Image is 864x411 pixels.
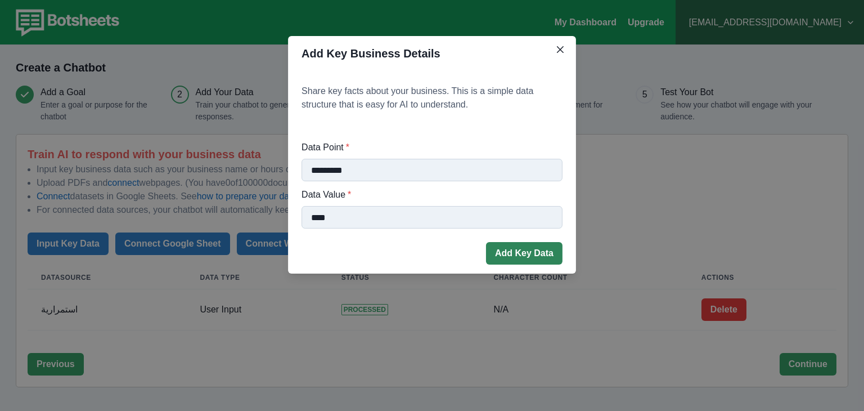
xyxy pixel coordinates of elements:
header: Add Key Business Details [288,36,576,71]
button: Add Key Data [486,242,562,265]
button: Close [551,41,569,59]
label: Data Value [301,188,556,202]
label: Data Point [301,141,556,154]
p: Share key facts about your business. This is a simple data structure that is easy for AI to under... [288,71,576,125]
